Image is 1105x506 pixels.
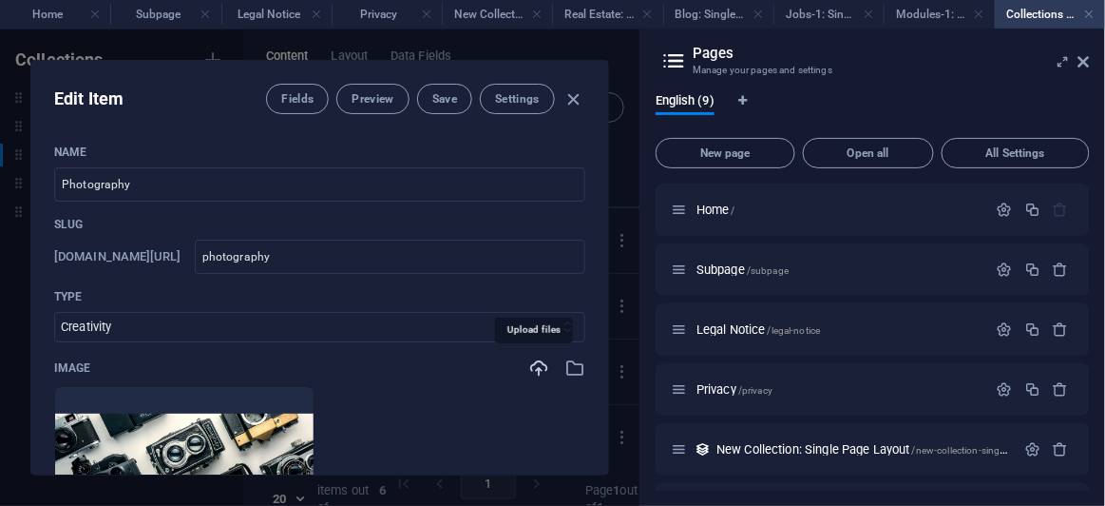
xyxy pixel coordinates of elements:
[695,441,711,457] div: This layout is used as a template for all items (e.g. a blog post) of this collection. The conten...
[716,442,1060,457] span: New Collection: Single Page Layout
[811,147,925,159] span: Open all
[693,45,1090,62] h2: Pages
[884,4,994,25] h4: Modules-1: Single Page Layout
[768,325,821,336] span: /legal-notice
[997,262,1013,278] div: Settings
[995,4,1105,25] h4: Collections Manager
[1053,202,1069,218] div: The startpage cannot be deleted
[773,4,884,25] h4: Jobs-1: Single Page Layout
[997,321,1013,338] div: Settings
[332,4,442,25] h4: Privacy
[732,205,735,216] span: /
[110,4,220,25] h4: Subpage
[54,289,585,304] p: Type
[942,138,1090,168] button: All Settings
[711,443,1015,456] div: New Collection: Single Page Layout/new-collection-single-page-layout
[1024,441,1040,457] div: Settings
[803,138,934,168] button: Open all
[693,62,1052,79] h3: Manage your pages and settings
[696,322,820,337] span: Click to open page
[281,91,314,107] span: Fields
[1053,262,1069,278] div: Remove
[336,84,409,114] button: Preview
[1024,381,1040,398] div: Duplicate
[1024,202,1040,218] div: Duplicate
[663,4,773,25] h4: Blog: Single Page Layout
[221,4,332,25] h4: Legal Notice
[495,91,540,107] span: Settings
[997,381,1013,398] div: Settings
[656,89,714,116] span: English (9)
[54,145,585,160] p: Name
[352,91,393,107] span: Preview
[1053,441,1069,457] div: Remove
[1024,321,1040,338] div: Duplicate
[564,358,585,379] i: Select from file manager or stock photos
[432,91,457,107] span: Save
[691,204,987,216] div: Home/
[54,217,585,232] p: Slug
[480,84,555,114] button: Settings
[1053,321,1069,338] div: Remove
[691,263,987,276] div: Subpage/subpage
[696,203,735,217] span: Click to open page
[266,84,329,114] button: Fields
[691,383,987,396] div: Privacy/privacy
[656,94,1090,130] div: Language Tabs
[1024,262,1040,278] div: Duplicate
[1053,381,1069,398] div: Remove
[656,138,795,168] button: New page
[912,445,1061,456] span: /new-collection-single-page-layout
[552,4,662,25] h4: Real Estate: Single Page Layout
[664,147,787,159] span: New page
[696,382,772,397] span: Click to open page
[950,147,1081,159] span: All Settings
[738,385,772,396] span: /privacy
[696,263,789,277] span: Subpage
[417,84,472,114] button: Save
[691,323,987,336] div: Legal Notice/legal-notice
[442,4,552,25] h4: New Collection: Single Page Layout
[747,265,789,276] span: /subpage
